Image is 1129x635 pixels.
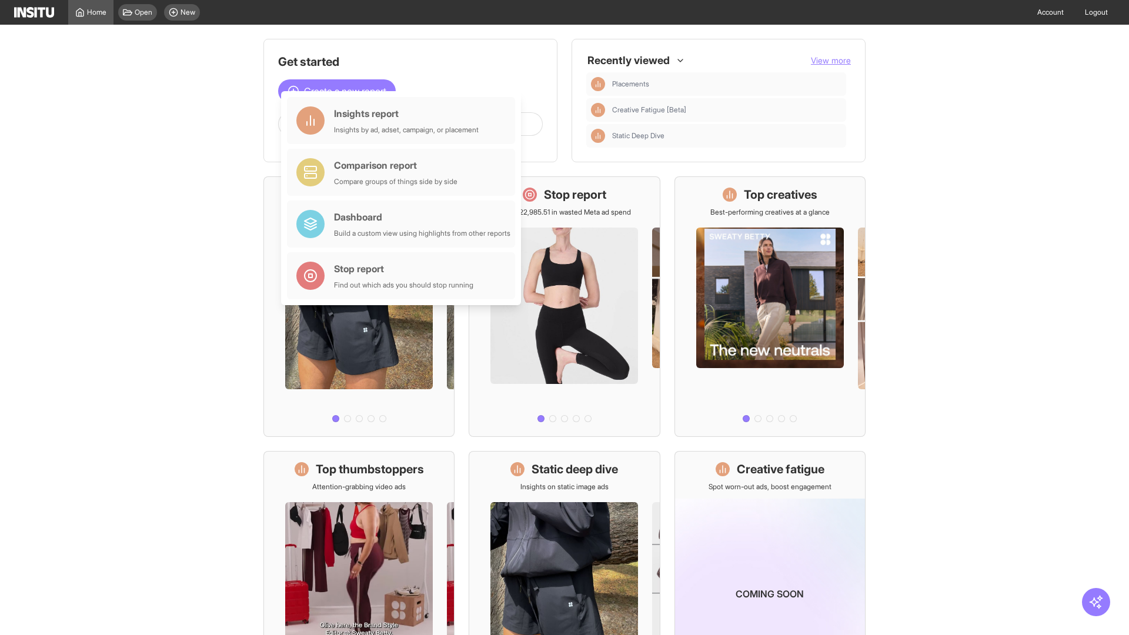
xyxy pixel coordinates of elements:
[532,461,618,477] h1: Static deep dive
[591,77,605,91] div: Insights
[334,177,457,186] div: Compare groups of things side by side
[334,125,479,135] div: Insights by ad, adset, campaign, or placement
[87,8,106,17] span: Home
[14,7,54,18] img: Logo
[334,106,479,121] div: Insights report
[334,280,473,290] div: Find out which ads you should stop running
[135,8,152,17] span: Open
[612,105,841,115] span: Creative Fatigue [Beta]
[263,176,455,437] a: What's live nowSee all active ads instantly
[591,129,605,143] div: Insights
[334,210,510,224] div: Dashboard
[181,8,195,17] span: New
[520,482,609,492] p: Insights on static image ads
[316,461,424,477] h1: Top thumbstoppers
[304,84,386,98] span: Create a new report
[674,176,866,437] a: Top creativesBest-performing creatives at a glance
[334,229,510,238] div: Build a custom view using highlights from other reports
[278,54,543,70] h1: Get started
[278,79,396,103] button: Create a new report
[811,55,851,66] button: View more
[334,262,473,276] div: Stop report
[612,79,841,89] span: Placements
[612,131,841,141] span: Static Deep Dive
[612,105,686,115] span: Creative Fatigue [Beta]
[744,186,817,203] h1: Top creatives
[544,186,606,203] h1: Stop report
[312,482,406,492] p: Attention-grabbing video ads
[498,208,631,217] p: Save £22,985.51 in wasted Meta ad spend
[334,158,457,172] div: Comparison report
[612,79,649,89] span: Placements
[469,176,660,437] a: Stop reportSave £22,985.51 in wasted Meta ad spend
[811,55,851,65] span: View more
[710,208,830,217] p: Best-performing creatives at a glance
[612,131,664,141] span: Static Deep Dive
[591,103,605,117] div: Insights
